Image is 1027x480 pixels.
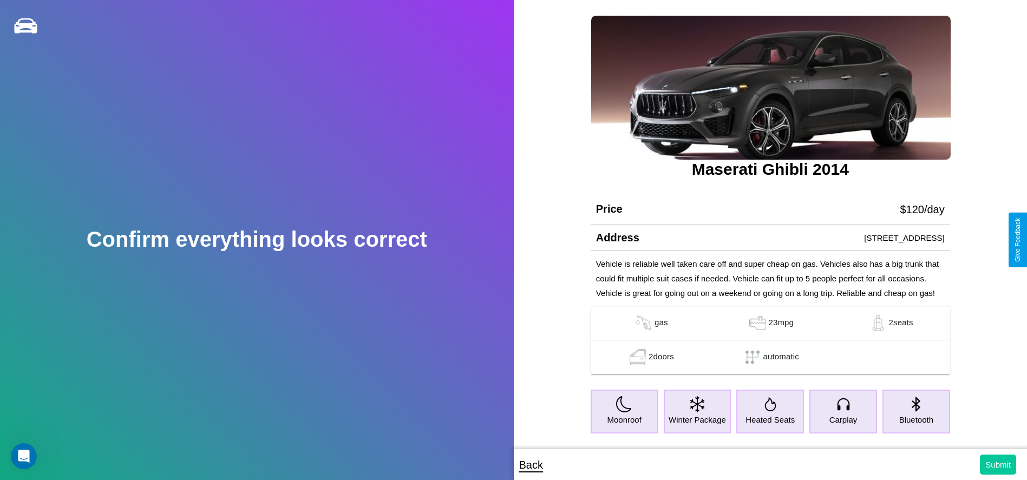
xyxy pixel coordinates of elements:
img: gas [627,349,649,365]
h4: Address [596,232,639,244]
p: Bluetooth [899,412,933,427]
button: Submit [980,455,1016,475]
p: $ 120 /day [900,200,944,219]
p: 2 doors [649,349,674,365]
img: gas [633,315,655,331]
p: gas [655,315,668,331]
p: Back [519,455,543,475]
p: Winter Package [669,412,726,427]
h3: Maserati Ghibli 2014 [591,160,950,179]
img: gas [867,315,889,331]
p: Carplay [829,412,858,427]
img: gas [747,315,768,331]
p: Heated Seats [745,412,795,427]
p: automatic [763,349,799,365]
p: Vehicle is reliable well taken care off and super cheap on gas. Vehicles also has a big trunk tha... [596,257,945,300]
h4: Price [596,203,623,215]
iframe: Intercom live chat [11,443,37,469]
div: Give Feedback [1014,218,1022,262]
p: Moonroof [607,412,641,427]
p: 23 mpg [768,315,794,331]
table: simple table [591,306,950,374]
p: [STREET_ADDRESS] [864,231,944,245]
p: 2 seats [889,315,913,331]
h2: Confirm everything looks correct [87,227,427,252]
